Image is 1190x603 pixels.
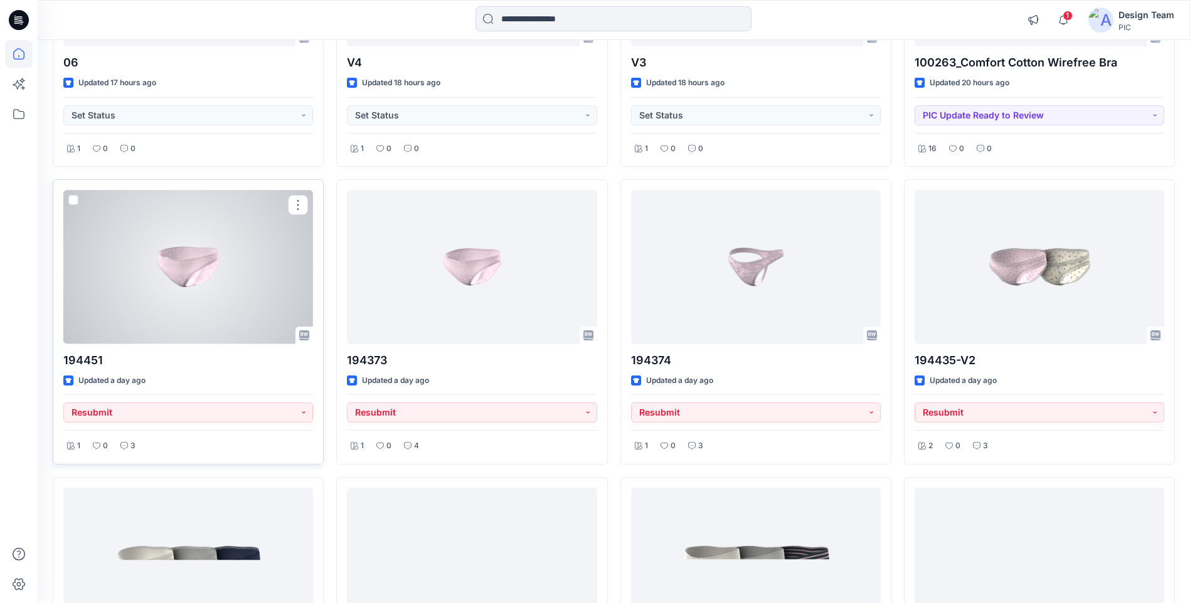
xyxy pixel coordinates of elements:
[671,439,676,453] p: 0
[130,142,135,155] p: 0
[78,76,156,90] p: Updated 17 hours ago
[103,142,108,155] p: 0
[645,439,648,453] p: 1
[1118,8,1174,23] div: Design Team
[645,142,648,155] p: 1
[130,439,135,453] p: 3
[347,352,597,369] p: 194373
[63,190,313,343] a: 194451
[930,374,997,387] p: Updated a day ago
[386,439,391,453] p: 0
[361,142,364,155] p: 1
[631,190,881,343] a: 194374
[1088,8,1113,33] img: avatar
[347,190,597,343] a: 194373
[959,142,964,155] p: 0
[915,54,1164,71] p: 100263_Comfort Cotton Wirefree Bra
[103,439,108,453] p: 0
[386,142,391,155] p: 0
[631,54,881,71] p: V3
[361,439,364,453] p: 1
[63,54,313,71] p: 06
[955,439,960,453] p: 0
[414,439,419,453] p: 4
[930,76,1009,90] p: Updated 20 hours ago
[928,439,933,453] p: 2
[646,374,713,387] p: Updated a day ago
[987,142,992,155] p: 0
[698,142,703,155] p: 0
[414,142,419,155] p: 0
[1118,23,1174,32] div: PIC
[63,352,313,369] p: 194451
[77,142,80,155] p: 1
[928,142,937,155] p: 16
[78,374,146,387] p: Updated a day ago
[1063,11,1073,21] span: 1
[646,76,725,90] p: Updated 18 hours ago
[915,352,1164,369] p: 194435-V2
[347,54,597,71] p: V4
[631,352,881,369] p: 194374
[671,142,676,155] p: 0
[77,439,80,453] p: 1
[915,190,1164,343] a: 194435-V2
[983,439,988,453] p: 3
[698,439,703,453] p: 3
[362,76,440,90] p: Updated 18 hours ago
[362,374,429,387] p: Updated a day ago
